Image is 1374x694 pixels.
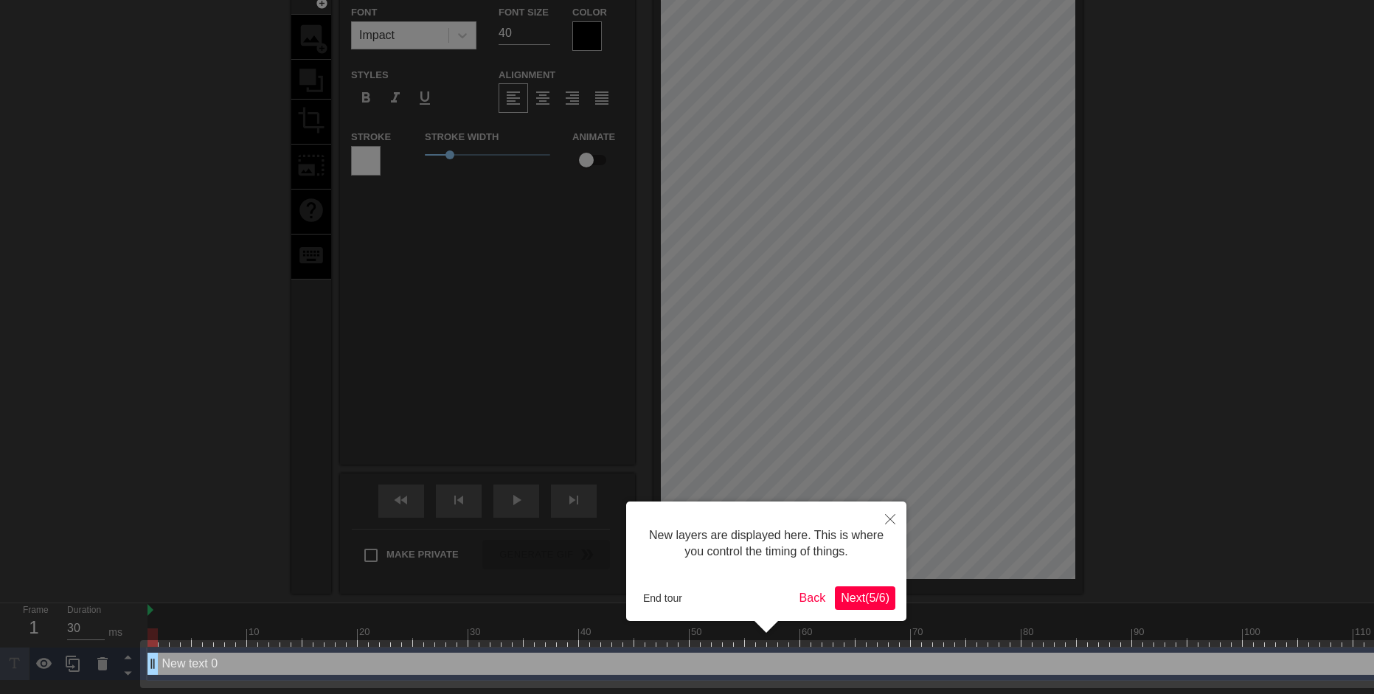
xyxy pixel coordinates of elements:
span: Next ( 5 / 6 ) [841,591,889,604]
button: Back [794,586,832,610]
button: Next [835,586,895,610]
div: New layers are displayed here. This is where you control the timing of things. [637,513,895,575]
button: Close [874,502,906,535]
button: End tour [637,587,688,609]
